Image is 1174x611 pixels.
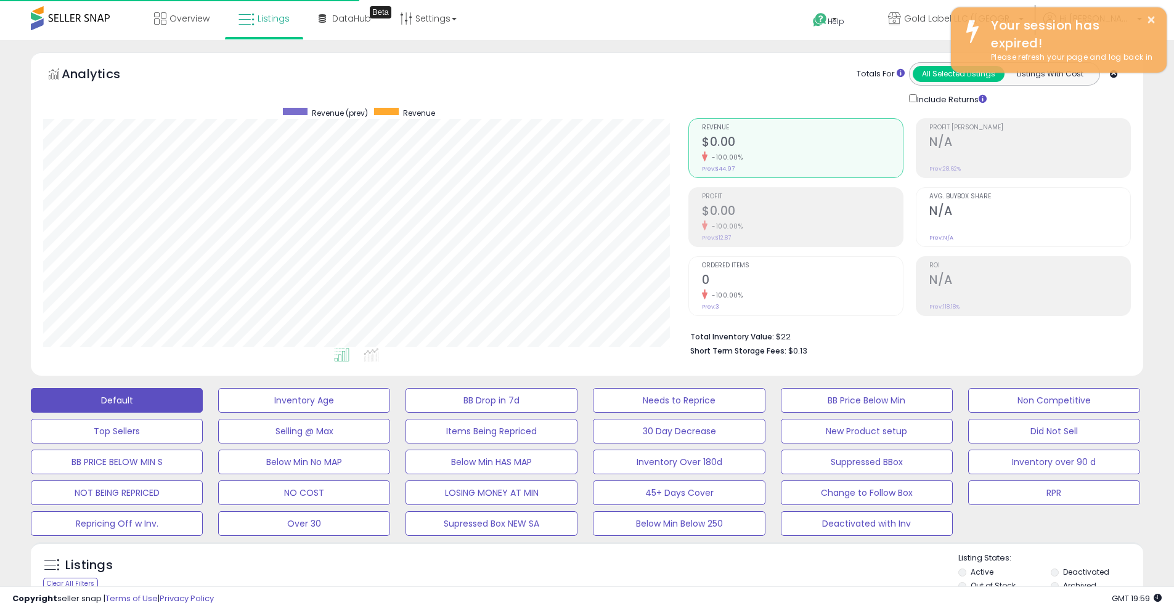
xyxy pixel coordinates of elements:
span: Avg. Buybox Share [929,193,1130,200]
small: -100.00% [707,291,743,300]
a: Terms of Use [105,593,158,604]
button: New Product setup [781,419,953,443]
span: Profit [702,193,903,200]
span: DataHub [332,12,371,25]
a: Help [803,3,868,40]
button: × [1146,12,1156,28]
span: Overview [169,12,210,25]
small: Prev: $12.87 [702,234,731,241]
h2: N/A [929,204,1130,221]
div: Totals For [857,68,905,80]
button: BB PRICE BELOW MIN S [31,450,203,474]
span: $0.13 [788,345,807,357]
label: Archived [1063,580,1096,591]
div: Tooltip anchor [370,6,391,18]
button: Items Being Repriced [406,419,577,443]
button: 30 Day Decrease [593,419,765,443]
h2: N/A [929,135,1130,152]
label: Out of Stock [971,580,1016,591]
button: Over 30 [218,511,390,536]
span: 2025-10-13 19:59 GMT [1112,593,1162,604]
small: Prev: $44.97 [702,165,735,172]
button: BB Price Below Min [781,388,953,413]
small: Prev: N/A [929,234,953,241]
b: Short Term Storage Fees: [690,346,786,356]
span: ROI [929,262,1130,269]
li: $22 [690,328,1122,343]
label: Active [971,567,993,577]
button: Did Not Sell [968,419,1140,443]
span: Revenue [702,124,903,131]
i: Get Help [812,12,828,28]
button: Non Competitive [968,388,1140,413]
button: Listings With Cost [1004,66,1096,82]
span: Ordered Items [702,262,903,269]
div: Clear All Filters [43,578,98,589]
button: Change to Follow Box [781,480,953,505]
h2: N/A [929,273,1130,289]
button: Suppressed BBox [781,450,953,474]
h5: Analytics [62,65,144,86]
small: -100.00% [707,222,743,231]
small: -100.00% [707,153,743,162]
span: Revenue (prev) [312,108,368,118]
button: NO COST [218,480,390,505]
span: Help [828,16,844,26]
button: Below Min No MAP [218,450,390,474]
button: BB Drop in 7d [406,388,577,413]
span: Revenue [403,108,435,118]
span: Listings [258,12,290,25]
button: Inventory Age [218,388,390,413]
button: Deactivated with Inv [781,511,953,536]
strong: Copyright [12,593,57,604]
button: Default [31,388,203,413]
button: 45+ Days Cover [593,480,765,505]
button: LOSING MONEY AT MIN [406,480,577,505]
div: seller snap | | [12,593,214,605]
button: Needs to Reprice [593,388,765,413]
div: Include Returns [900,92,1001,106]
span: Profit [PERSON_NAME] [929,124,1130,131]
div: Your session has expired! [982,17,1157,52]
button: Below Min Below 250 [593,511,765,536]
div: Please refresh your page and log back in [982,52,1157,63]
button: NOT BEING REPRICED [31,480,203,505]
h2: $0.00 [702,135,903,152]
button: Selling @ Max [218,419,390,443]
button: Supressed Box NEW SA [406,511,577,536]
h5: Listings [65,557,113,574]
h2: 0 [702,273,903,289]
small: Prev: 118.18% [929,303,960,310]
button: RPR [968,480,1140,505]
p: Listing States: [958,552,1143,564]
h2: $0.00 [702,204,903,221]
b: Total Inventory Value: [690,331,774,342]
button: All Selected Listings [913,66,1005,82]
small: Prev: 28.62% [929,165,961,172]
span: Gold Label LLC ([GEOGRAPHIC_DATA]) [904,12,1015,25]
button: Repricing Off w Inv. [31,511,203,536]
a: Privacy Policy [160,593,214,604]
small: Prev: 3 [702,303,719,310]
label: Deactivated [1063,567,1109,577]
button: Inventory over 90 d [968,450,1140,474]
button: Top Sellers [31,419,203,443]
button: Below Min HAS MAP [406,450,577,474]
button: Inventory Over 180d [593,450,765,474]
